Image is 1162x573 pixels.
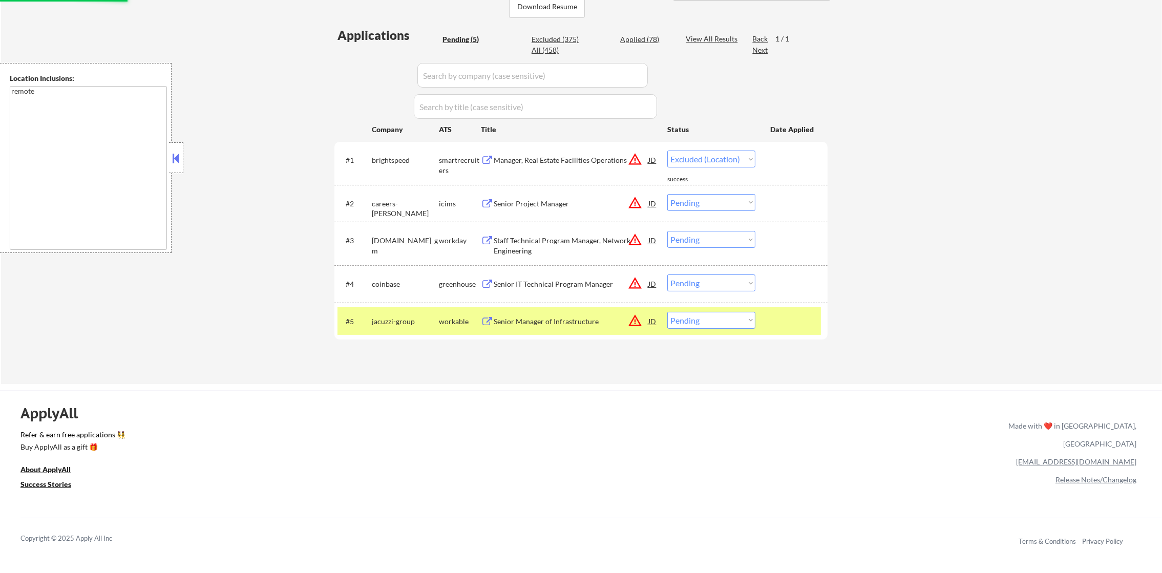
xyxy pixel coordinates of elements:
[620,34,671,45] div: Applied (78)
[20,431,794,442] a: Refer & earn free applications 👯‍♀️
[647,231,658,249] div: JD
[414,94,657,119] input: Search by title (case sensitive)
[439,155,481,175] div: smartrecruiters
[20,465,71,474] u: About ApplyAll
[1004,417,1136,453] div: Made with ❤️ in [GEOGRAPHIC_DATA], [GEOGRAPHIC_DATA]
[439,316,481,327] div: workable
[494,279,648,289] div: Senior IT Technical Program Manager
[628,232,642,247] button: warning_amber
[372,155,439,165] div: brightspeed
[346,236,364,246] div: #3
[494,155,648,165] div: Manager, Real Estate Facilities Operations
[647,194,658,213] div: JD
[770,124,815,135] div: Date Applied
[1016,457,1136,466] a: [EMAIL_ADDRESS][DOMAIN_NAME]
[686,34,741,44] div: View All Results
[20,405,90,422] div: ApplyAll
[372,279,439,289] div: coinbase
[439,199,481,209] div: icims
[628,313,642,328] button: warning_amber
[346,279,364,289] div: #4
[10,73,167,83] div: Location Inclusions:
[372,236,439,256] div: [DOMAIN_NAME]_gm
[372,316,439,327] div: jacuzzi-group
[372,124,439,135] div: Company
[647,151,658,169] div: JD
[439,124,481,135] div: ATS
[20,443,123,451] div: Buy ApplyAll as a gift 🎁
[20,464,85,477] a: About ApplyAll
[372,199,439,219] div: careers-[PERSON_NAME]
[775,34,799,44] div: 1 / 1
[439,279,481,289] div: greenhouse
[494,316,648,327] div: Senior Manager of Infrastructure
[20,480,71,489] u: Success Stories
[667,175,708,184] div: success
[647,312,658,330] div: JD
[628,276,642,290] button: warning_amber
[628,152,642,166] button: warning_amber
[1019,537,1076,545] a: Terms & Conditions
[337,29,439,41] div: Applications
[346,155,364,165] div: #1
[752,45,769,55] div: Next
[481,124,658,135] div: Title
[494,236,648,256] div: Staff Technical Program Manager, Network Engineering
[647,274,658,293] div: JD
[20,534,138,544] div: Copyright © 2025 Apply All Inc
[667,120,755,138] div: Status
[346,199,364,209] div: #2
[752,34,769,44] div: Back
[494,199,648,209] div: Senior Project Manager
[20,479,85,492] a: Success Stories
[532,34,583,45] div: Excluded (375)
[1055,475,1136,484] a: Release Notes/Changelog
[532,45,583,55] div: All (458)
[20,442,123,455] a: Buy ApplyAll as a gift 🎁
[346,316,364,327] div: #5
[417,63,648,88] input: Search by company (case sensitive)
[1082,537,1123,545] a: Privacy Policy
[439,236,481,246] div: workday
[442,34,494,45] div: Pending (5)
[628,196,642,210] button: warning_amber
